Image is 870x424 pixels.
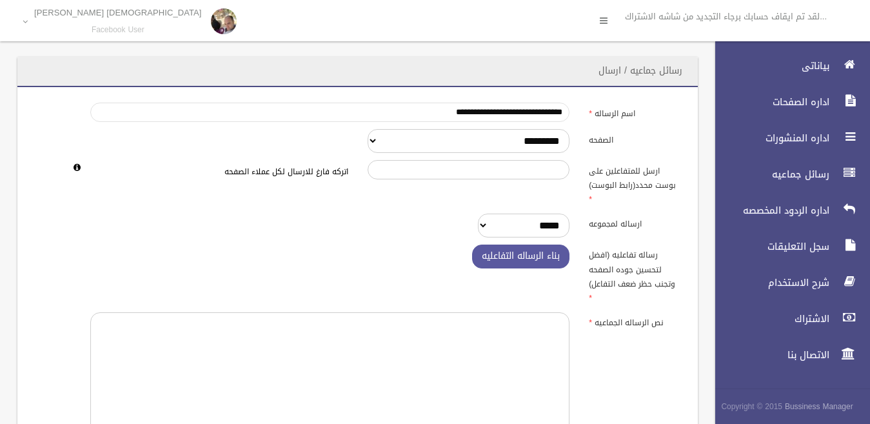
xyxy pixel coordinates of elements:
header: رسائل جماعيه / ارسال [583,58,698,83]
span: اداره الصفحات [704,96,833,108]
a: اداره المنشورات [704,124,870,152]
span: الاتصال بنا [704,348,833,361]
span: Copyright © 2015 [721,399,782,414]
small: Facebook User [34,25,202,35]
span: الاشتراك [704,312,833,325]
a: اداره الصفحات [704,88,870,116]
span: سجل التعليقات [704,240,833,253]
a: بياناتى [704,52,870,80]
span: رسائل جماعيه [704,168,833,181]
strong: Bussiness Manager [785,399,853,414]
span: اداره الردود المخصصه [704,204,833,217]
label: اسم الرساله [579,103,690,121]
label: الصفحه [579,129,690,147]
a: رسائل جماعيه [704,160,870,188]
p: [DEMOGRAPHIC_DATA] [PERSON_NAME] [34,8,202,17]
span: اداره المنشورات [704,132,833,145]
a: شرح الاستخدام [704,268,870,297]
span: بياناتى [704,59,833,72]
h6: اتركه فارغ للارسال لكل عملاء الصفحه [90,168,348,176]
a: اداره الردود المخصصه [704,196,870,225]
button: بناء الرساله التفاعليه [472,245,569,268]
label: ارساله لمجموعه [579,214,690,232]
label: ارسل للمتفاعلين على بوست محدد(رابط البوست) [579,160,690,207]
a: سجل التعليقات [704,232,870,261]
a: الاتصال بنا [704,341,870,369]
label: رساله تفاعليه (افضل لتحسين جوده الصفحه وتجنب حظر ضعف التفاعل) [579,245,690,305]
span: شرح الاستخدام [704,276,833,289]
label: نص الرساله الجماعيه [579,312,690,330]
a: الاشتراك [704,305,870,333]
